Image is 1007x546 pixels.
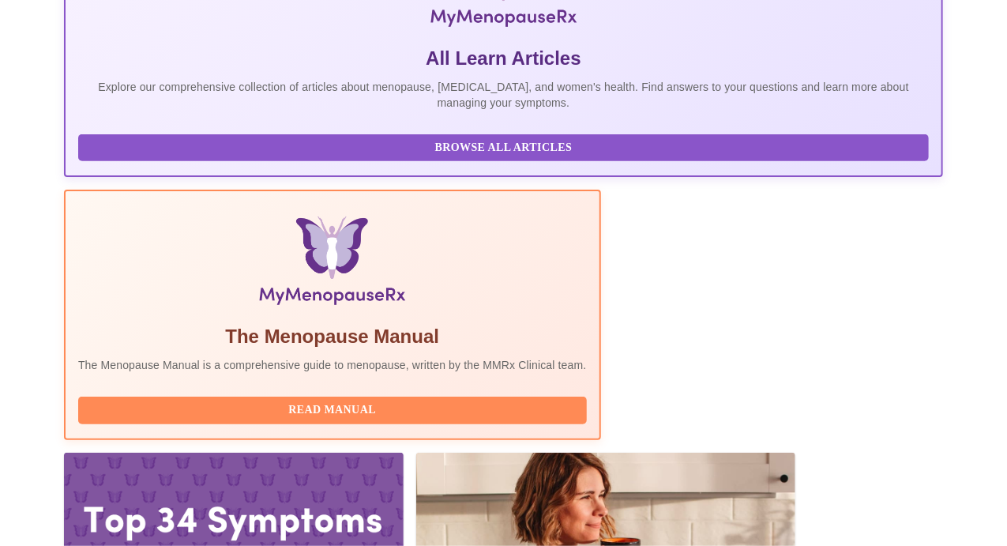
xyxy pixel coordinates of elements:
[78,140,933,153] a: Browse All Articles
[78,79,929,111] p: Explore our comprehensive collection of articles about menopause, [MEDICAL_DATA], and women's hea...
[78,134,929,162] button: Browse All Articles
[94,401,571,420] span: Read Manual
[78,397,587,424] button: Read Manual
[78,324,587,349] h5: The Menopause Manual
[78,402,591,416] a: Read Manual
[94,138,913,158] span: Browse All Articles
[78,357,587,373] p: The Menopause Manual is a comprehensive guide to menopause, written by the MMRx Clinical team.
[159,217,505,311] img: Menopause Manual
[78,46,929,71] h5: All Learn Articles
